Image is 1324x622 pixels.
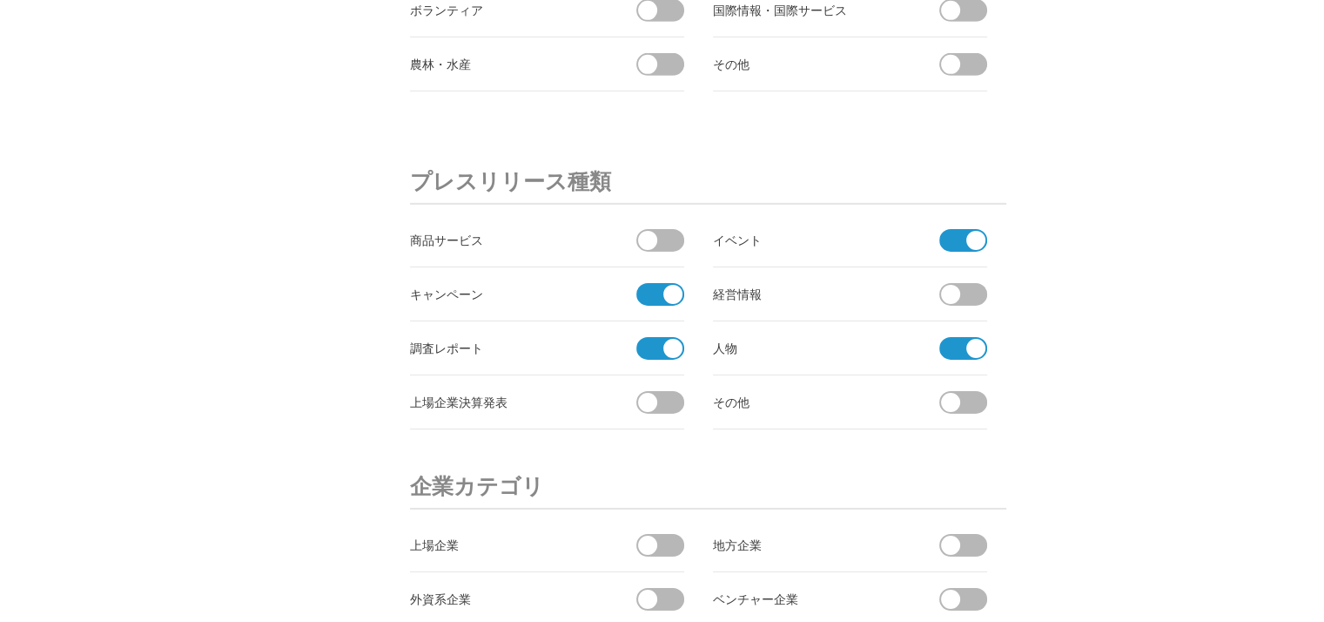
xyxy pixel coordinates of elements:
[410,283,606,305] div: キャンペーン
[410,588,606,610] div: 外資系企業
[713,391,909,413] div: その他
[713,283,909,305] div: 経営情報
[713,53,909,75] div: その他
[713,229,909,251] div: イベント
[410,534,606,556] div: 上場企業
[410,159,1006,205] h3: プレスリリース種類
[410,391,606,413] div: 上場企業決算発表
[713,534,909,556] div: 地方企業
[713,588,909,610] div: ベンチャー企業
[410,229,606,251] div: 商品サービス
[410,464,1006,510] h3: 企業カテゴリ
[410,53,606,75] div: 農林・水産
[713,337,909,359] div: 人物
[410,337,606,359] div: 調査レポート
